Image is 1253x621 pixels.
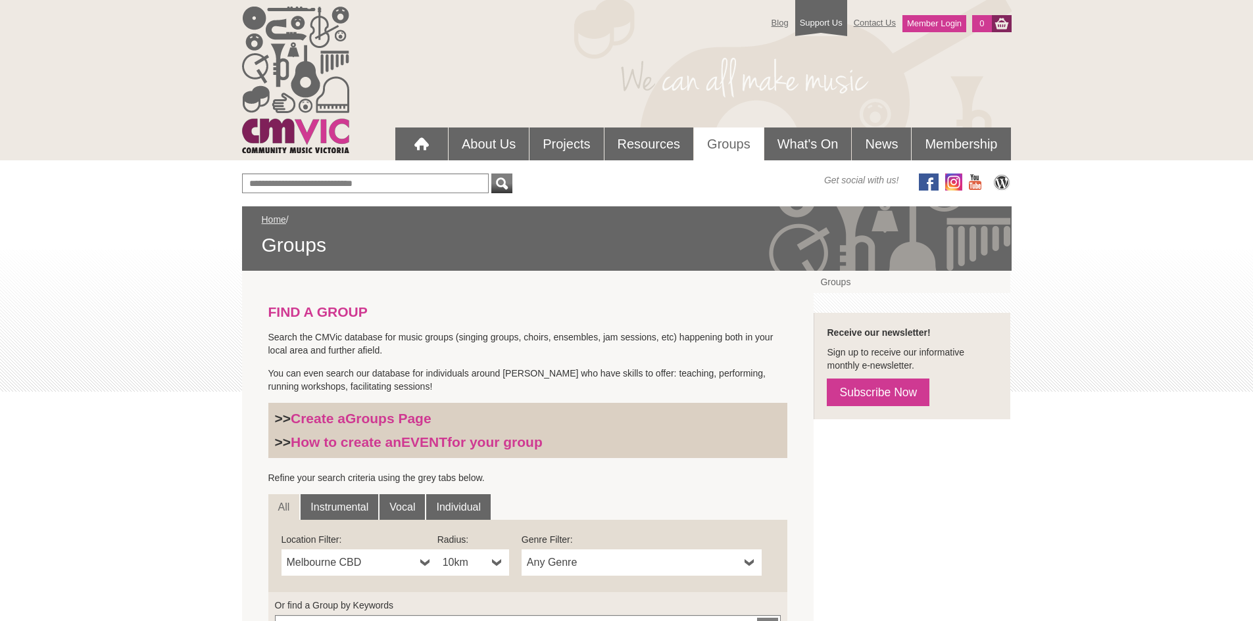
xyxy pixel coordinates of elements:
img: icon-instagram.png [945,173,962,191]
div: / [262,213,992,258]
span: Melbourne CBD [287,555,415,570]
a: Vocal [380,494,425,520]
a: Melbourne CBD [282,549,437,576]
p: Search the CMVic database for music groups (singing groups, choirs, ensembles, jam sessions, etc)... [268,331,788,357]
a: About Us [449,127,529,160]
label: Genre Filter: [522,533,762,546]
span: Get social with us! [824,173,899,187]
a: 10km [437,549,509,576]
img: cmvic_logo.png [242,7,349,153]
a: Member Login [902,15,966,32]
a: Subscribe Now [827,379,929,406]
a: Groups [814,271,1010,293]
a: News [852,127,911,160]
a: Projects [529,127,603,160]
p: You can even search our database for individuals around [PERSON_NAME] who have skills to offer: t... [268,367,788,393]
a: Contact Us [847,11,902,34]
a: Home [262,214,286,225]
a: Blog [765,11,795,34]
a: Individual [426,494,491,520]
span: 10km [443,555,487,570]
label: Or find a Group by Keywords [275,599,781,612]
span: Groups [262,233,992,258]
strong: FIND A GROUP [268,304,368,319]
label: Location Filter: [282,533,437,546]
p: Refine your search criteria using the grey tabs below. [268,471,788,484]
a: 0 [972,15,991,32]
label: Radius: [437,533,509,546]
span: Any Genre [527,555,739,570]
img: CMVic Blog [992,173,1012,191]
a: Resources [604,127,694,160]
strong: Groups Page [345,411,431,426]
strong: Receive our newsletter! [827,327,930,338]
a: What's On [764,127,852,160]
a: Membership [912,127,1010,160]
a: All [268,494,300,520]
a: Create aGroups Page [291,411,431,426]
h3: >> [275,434,781,451]
a: Any Genre [522,549,762,576]
a: Groups [694,127,764,160]
a: How to create anEVENTfor your group [291,434,543,449]
a: Instrumental [301,494,378,520]
h3: >> [275,410,781,427]
strong: EVENT [401,434,447,449]
p: Sign up to receive our informative monthly e-newsletter. [827,346,997,372]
